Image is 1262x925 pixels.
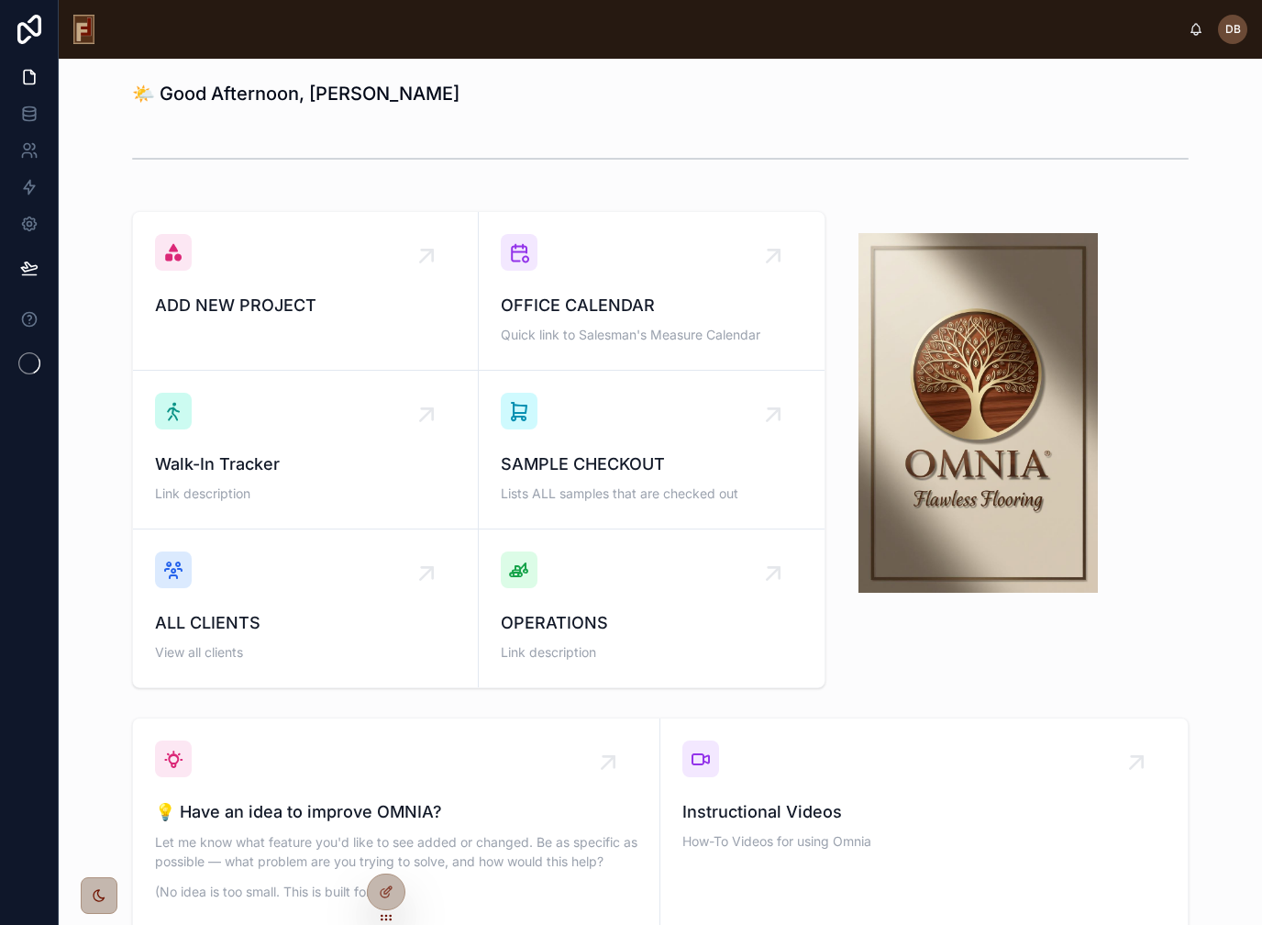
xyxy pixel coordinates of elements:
p: Let me know what feature you'd like to see added or changed. Be as specific as possible — what pr... [155,832,637,871]
a: OPERATIONSLink description [479,529,825,687]
span: How-To Videos for using Omnia [682,832,1166,851]
span: OFFICE CALENDAR [501,293,803,318]
span: View all clients [155,643,456,662]
img: 34222-Omnia-logo---final.jpg [858,233,1098,593]
span: ALL CLIENTS [155,610,456,636]
span: Instructional Videos [682,799,1166,825]
h1: 🌤️ Good Afternoon, [PERSON_NAME] [132,81,459,106]
span: Link description [155,485,456,503]
span: 💡 Have an idea to improve OMNIA? [155,799,637,825]
span: DB [1225,22,1241,37]
a: ALL CLIENTSView all clients [133,529,479,687]
a: ADD NEW PROJECT [133,212,479,371]
p: (No idea is too small. This is built for you.) [155,882,637,901]
span: Walk-In Tracker [155,451,456,477]
img: App logo [73,15,94,44]
a: Walk-In TrackerLink description [133,371,479,529]
span: Quick link to Salesman's Measure Calendar [501,326,803,344]
div: scrollable content [109,26,1189,33]
span: Lists ALL samples that are checked out [501,485,803,503]
a: OFFICE CALENDARQuick link to Salesman's Measure Calendar [479,212,825,371]
span: SAMPLE CHECKOUT [501,451,803,477]
a: SAMPLE CHECKOUTLists ALL samples that are checked out [479,371,825,529]
span: OPERATIONS [501,610,803,636]
span: Link description [501,643,803,662]
span: ADD NEW PROJECT [155,293,456,318]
